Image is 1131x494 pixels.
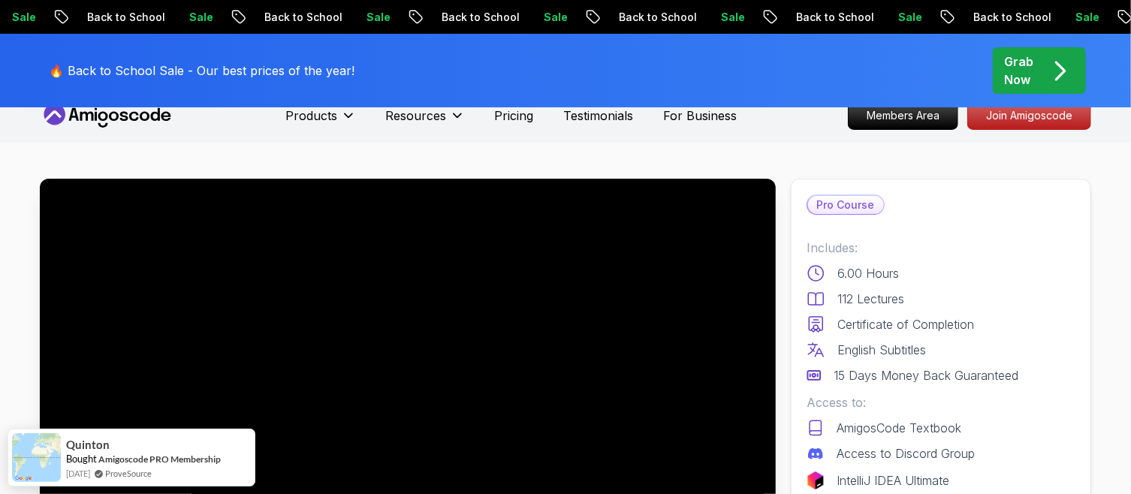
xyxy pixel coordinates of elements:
p: Includes: [807,239,1075,257]
p: Members Area [849,102,958,129]
p: 15 Days Money Back Guaranteed [834,366,1018,384]
p: Back to School [744,10,846,25]
a: Testimonials [564,107,634,125]
p: Products [286,107,338,125]
span: [DATE] [66,467,90,480]
span: Bought [66,453,97,465]
p: Sale [846,10,894,25]
p: English Subtitles [837,341,926,359]
p: Access to Discord Group [837,444,975,462]
p: Back to School [567,10,669,25]
p: AmigosCode Textbook [837,419,961,437]
img: jetbrains logo [807,471,825,489]
p: Sale [492,10,540,25]
img: provesource social proof notification image [12,433,61,482]
p: 112 Lectures [837,290,904,308]
p: Join Amigoscode [968,102,1090,129]
p: Certificate of Completion [837,315,974,333]
p: Back to School [213,10,315,25]
p: Access to: [807,393,1075,411]
p: Resources [386,107,447,125]
p: Back to School [390,10,492,25]
a: ProveSource [105,467,152,480]
p: Sale [1024,10,1072,25]
span: Quinton [66,438,110,451]
p: 🔥 Back to School Sale - Our best prices of the year! [49,62,354,80]
p: IntelliJ IDEA Ultimate [837,471,949,489]
a: Members Area [848,101,958,130]
p: Grab Now [1004,53,1033,89]
a: Pricing [495,107,534,125]
button: Products [286,107,356,137]
a: For Business [664,107,737,125]
p: Sale [315,10,363,25]
p: Sale [137,10,185,25]
p: Sale [669,10,717,25]
p: Back to School [35,10,137,25]
a: Amigoscode PRO Membership [98,453,221,465]
button: Resources [386,107,465,137]
p: 6.00 Hours [837,264,899,282]
p: Back to School [921,10,1024,25]
p: Pro Course [808,196,884,214]
a: Join Amigoscode [967,101,1091,130]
